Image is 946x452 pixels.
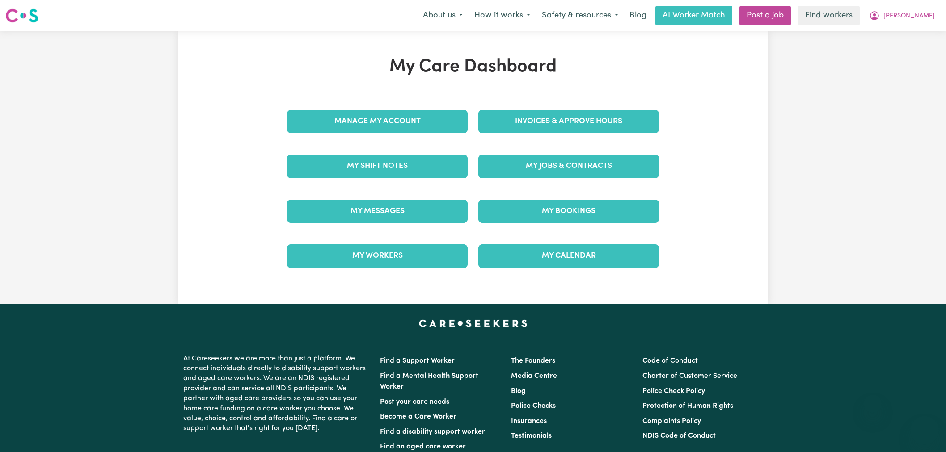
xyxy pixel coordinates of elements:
[478,110,659,133] a: Invoices & Approve Hours
[798,6,860,25] a: Find workers
[863,6,941,25] button: My Account
[287,200,468,223] a: My Messages
[511,357,555,364] a: The Founders
[910,416,939,445] iframe: Button to launch messaging window
[380,443,466,450] a: Find an aged care worker
[655,6,732,25] a: AI Worker Match
[511,388,526,395] a: Blog
[511,402,556,410] a: Police Checks
[642,432,716,439] a: NDIS Code of Conduct
[183,350,369,437] p: At Careseekers we are more than just a platform. We connect individuals directly to disability su...
[419,320,528,327] a: Careseekers home page
[478,244,659,268] a: My Calendar
[642,372,737,380] a: Charter of Customer Service
[417,6,469,25] button: About us
[511,418,547,425] a: Insurances
[478,200,659,223] a: My Bookings
[5,8,38,24] img: Careseekers logo
[642,418,701,425] a: Complaints Policy
[282,56,664,78] h1: My Care Dashboard
[511,432,552,439] a: Testimonials
[739,6,791,25] a: Post a job
[287,244,468,268] a: My Workers
[511,372,557,380] a: Media Centre
[380,413,456,420] a: Become a Care Worker
[536,6,624,25] button: Safety & resources
[380,357,455,364] a: Find a Support Worker
[469,6,536,25] button: How it works
[380,398,449,406] a: Post your care needs
[642,388,705,395] a: Police Check Policy
[642,357,698,364] a: Code of Conduct
[864,395,882,413] iframe: Close message
[883,11,935,21] span: [PERSON_NAME]
[624,6,652,25] a: Blog
[5,5,38,26] a: Careseekers logo
[287,110,468,133] a: Manage My Account
[478,155,659,178] a: My Jobs & Contracts
[380,428,485,435] a: Find a disability support worker
[287,155,468,178] a: My Shift Notes
[380,372,478,390] a: Find a Mental Health Support Worker
[642,402,733,410] a: Protection of Human Rights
